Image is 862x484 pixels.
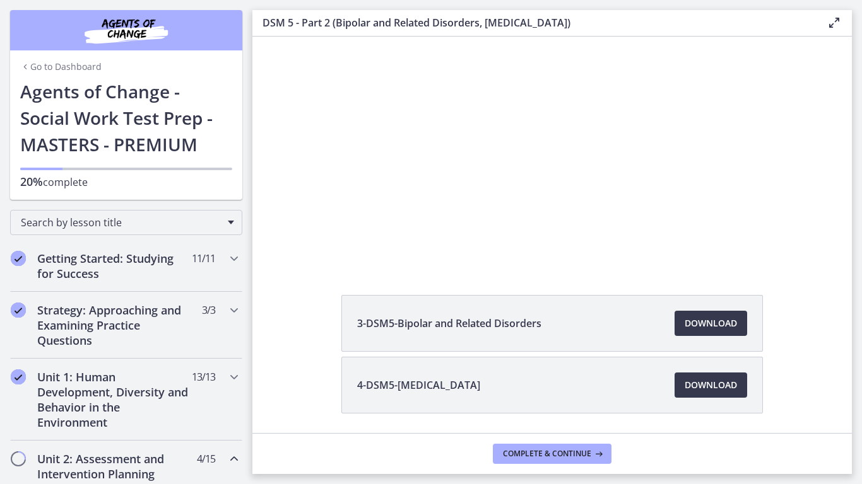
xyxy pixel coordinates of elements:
[503,449,591,459] span: Complete & continue
[50,15,202,45] img: Agents of Change
[11,251,26,266] i: Completed
[675,372,747,398] a: Download
[20,60,102,73] a: Go to Dashboard
[493,444,611,464] button: Complete & continue
[21,216,221,229] span: Search by lesson title
[11,369,26,384] i: Completed
[37,369,191,430] h2: Unit 1: Human Development, Diversity and Behavior in the Environment
[675,311,747,336] a: Download
[20,174,43,189] span: 20%
[37,451,191,481] h2: Unit 2: Assessment and Intervention Planning
[252,37,852,266] iframe: Video Lesson
[685,316,737,331] span: Download
[357,377,480,393] span: 4-DSM5-[MEDICAL_DATA]
[192,251,215,266] span: 11 / 11
[37,302,191,348] h2: Strategy: Approaching and Examining Practice Questions
[263,15,806,30] h3: DSM 5 - Part 2 (Bipolar and Related Disorders, [MEDICAL_DATA])
[197,451,215,466] span: 4 / 15
[685,377,737,393] span: Download
[11,302,26,318] i: Completed
[192,369,215,384] span: 13 / 13
[357,316,541,331] span: 3-DSM5-Bipolar and Related Disorders
[10,210,242,235] div: Search by lesson title
[20,174,232,190] p: complete
[37,251,191,281] h2: Getting Started: Studying for Success
[20,78,232,158] h1: Agents of Change - Social Work Test Prep - MASTERS - PREMIUM
[202,302,215,318] span: 3 / 3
